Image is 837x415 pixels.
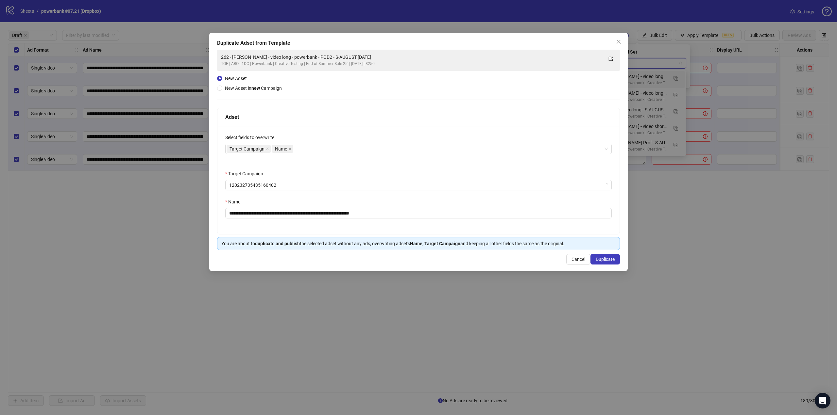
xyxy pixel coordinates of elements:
[221,61,603,67] div: TOF | ABO | 1DC | Powerbank | Creative Testing | End of Summer Sale 25' | [DATE] | $250
[566,254,590,264] button: Cancel
[225,86,282,91] span: New Adset in Campaign
[225,198,245,205] label: Name
[616,39,621,44] span: close
[225,76,247,81] span: New Adset
[272,145,293,153] span: Name
[225,208,612,218] input: Name
[255,241,300,246] strong: duplicate and publish
[608,56,613,61] span: export
[275,145,287,152] span: Name
[266,147,269,151] span: close
[572,257,585,262] span: Cancel
[815,393,830,408] div: Open Intercom Messenger
[225,134,279,141] label: Select fields to overwrite
[596,257,615,262] span: Duplicate
[229,180,608,190] span: 120232735435160402
[227,145,271,153] span: Target Campaign
[230,145,265,152] span: Target Campaign
[217,39,620,47] div: Duplicate Adset from Template
[410,241,460,246] strong: Name, Target Campaign
[225,170,267,177] label: Target Campaign
[251,86,260,91] strong: new
[590,254,620,264] button: Duplicate
[225,113,612,121] div: Adset
[221,240,616,247] div: You are about to the selected adset without any ads, overwriting adset's and keeping all other fi...
[288,147,292,151] span: close
[613,37,624,47] button: Close
[221,54,603,61] div: 262 - [PERSON_NAME] - video long - powerbank - POD2 - S-AUGUST [DATE]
